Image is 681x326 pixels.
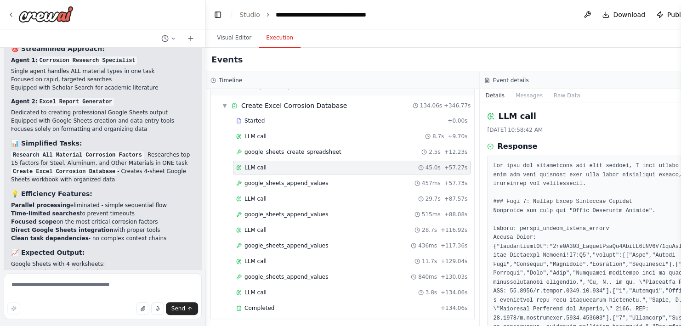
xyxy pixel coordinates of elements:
[244,133,267,140] span: LLM call
[11,117,194,125] li: Equipped with Google Sheets creation and data entry tools
[244,242,328,249] span: google_sheets_append_values
[244,117,265,124] span: Started
[444,102,471,109] span: + 346.77s
[244,195,267,202] span: LLM call
[241,101,347,110] span: Create Excel Corrosion Database
[498,110,536,123] h2: LLM call
[426,195,441,202] span: 29.7s
[11,57,137,63] strong: Agent 1:
[244,180,328,187] span: google_sheets_append_values
[239,10,379,19] nav: breadcrumb
[11,268,194,276] li: Steel Corrosion Factors (Top 15)
[480,89,510,102] button: Details
[420,102,442,109] span: 134.06s
[444,164,468,171] span: + 57.27s
[510,89,548,102] button: Messages
[11,151,144,159] code: Research All Material Corrosion Factors
[441,273,467,281] span: + 130.03s
[422,226,437,234] span: 28.7s
[211,8,224,21] button: Hide left sidebar
[11,108,194,117] li: Dedicated to creating professional Google Sheets output
[11,234,194,242] li: - no complex context chains
[11,168,117,176] code: Create Excel Corrosion Database
[244,273,328,281] span: google_sheets_append_values
[211,53,243,66] h2: Events
[11,226,194,234] li: with proper tools
[11,260,194,301] li: Google Sheets with 4 worksheets:
[11,218,194,226] li: on the most critical corrosion factors
[11,67,194,75] li: Single agent handles ALL material types in one task
[244,226,267,234] span: LLM call
[422,180,441,187] span: 457ms
[11,249,85,256] strong: 📈 Expected Output:
[244,289,267,296] span: LLM call
[441,226,467,234] span: + 116.92s
[210,28,259,48] button: Visual Editor
[441,242,467,249] span: + 117.36s
[11,235,89,242] strong: Clean task dependencies
[171,305,185,312] span: Send
[11,84,194,92] li: Equipped with Scholar Search for academic literature
[18,6,74,22] img: Logo
[11,219,57,225] strong: Focused scope
[418,242,437,249] span: 436ms
[11,45,105,52] strong: 🎯 Streamlined Approach:
[136,302,149,315] button: Upload files
[493,77,528,84] h3: Event details
[11,125,194,133] li: Focuses solely on formatting and organizing data
[448,117,467,124] span: + 0.00s
[166,302,198,315] button: Send
[11,167,194,184] li: - Creates 4-sheet Google Sheets workbook with organized data
[151,302,164,315] button: Click to speak your automation idea
[11,151,194,167] li: - Researches top 15 factors for Steel, Aluminum, and Other Materials in ONE task
[497,141,537,152] h3: Response
[444,211,468,218] span: + 88.08s
[11,98,114,105] strong: Agent 2:
[418,273,437,281] span: 840ms
[244,304,274,312] span: Completed
[444,148,468,156] span: + 12.23s
[158,33,180,44] button: Switch to previous chat
[239,11,260,18] a: Studio
[441,289,467,296] span: + 134.06s
[259,28,301,48] button: Execution
[11,202,70,208] strong: Parallel processing
[426,289,437,296] span: 3.8s
[548,89,586,102] button: Raw Data
[444,180,468,187] span: + 57.73s
[183,33,198,44] button: Start a new chat
[38,56,137,65] code: Corrosion Research Specialist
[444,195,468,202] span: + 87.57s
[11,227,113,233] strong: Direct Google Sheets integration
[244,258,267,265] span: LLM call
[11,201,194,209] li: eliminated - simple sequential flow
[422,258,437,265] span: 11.7s
[11,190,92,197] strong: 💡 Efficiency Features:
[432,133,444,140] span: 8.7s
[11,210,80,217] strong: Time-limited searches
[38,98,114,106] code: Excel Report Generator
[11,209,194,218] li: to prevent timeouts
[441,304,467,312] span: + 134.06s
[11,75,194,84] li: Focused on rapid, targeted searches
[422,211,441,218] span: 515ms
[429,148,440,156] span: 2.5s
[244,211,328,218] span: google_sheets_append_values
[598,6,649,23] button: Download
[222,102,227,109] span: ▼
[244,148,341,156] span: google_sheets_create_spreadsheet
[441,258,467,265] span: + 129.04s
[11,140,82,147] strong: 📊 Simplified Tasks:
[219,77,242,84] h3: Timeline
[426,164,441,171] span: 45.0s
[448,133,467,140] span: + 9.70s
[7,302,20,315] button: Improve this prompt
[244,164,267,171] span: LLM call
[613,10,645,19] span: Download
